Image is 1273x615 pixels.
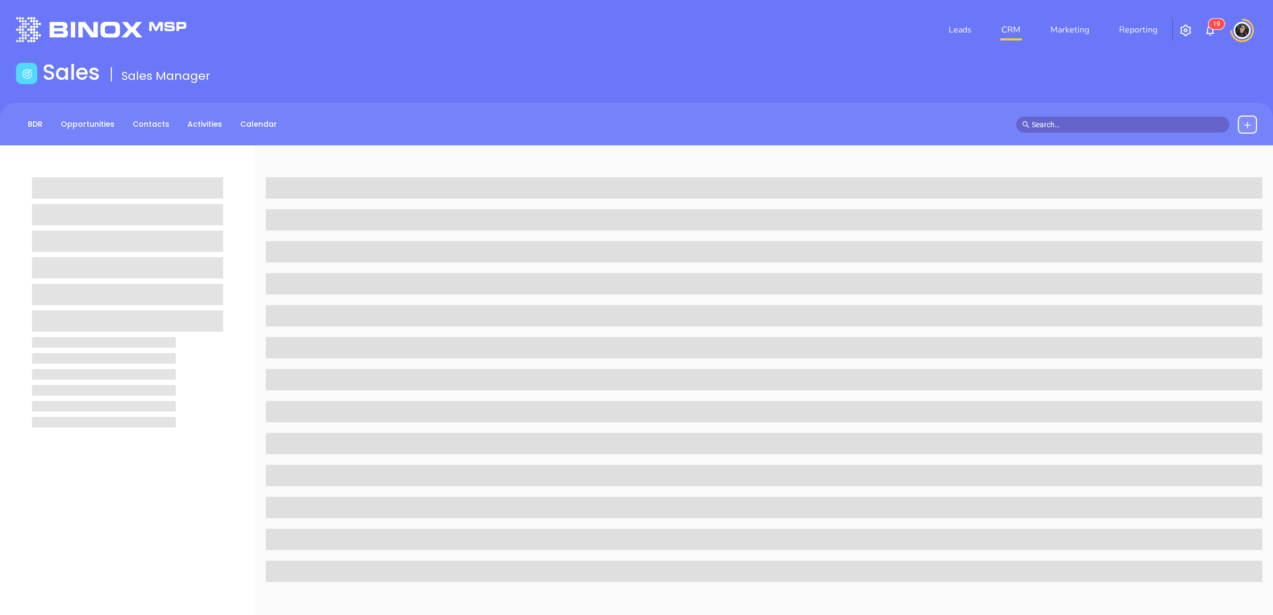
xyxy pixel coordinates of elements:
[997,19,1025,40] a: CRM
[1046,19,1094,40] a: Marketing
[21,116,49,133] a: BDR
[16,17,186,42] img: logo
[234,116,283,133] a: Calendar
[1022,121,1030,128] span: search
[54,116,121,133] a: Opportunities
[1209,19,1225,29] sup: 19
[43,60,100,85] h1: Sales
[1179,24,1192,37] img: iconSetting
[1217,20,1220,28] span: 9
[1234,22,1251,39] img: user
[121,68,210,84] span: Sales Manager
[126,116,176,133] a: Contacts
[944,19,976,40] a: Leads
[1213,20,1217,28] span: 1
[1115,19,1162,40] a: Reporting
[1032,119,1223,130] input: Search…
[1204,24,1217,37] img: iconNotification
[181,116,229,133] a: Activities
